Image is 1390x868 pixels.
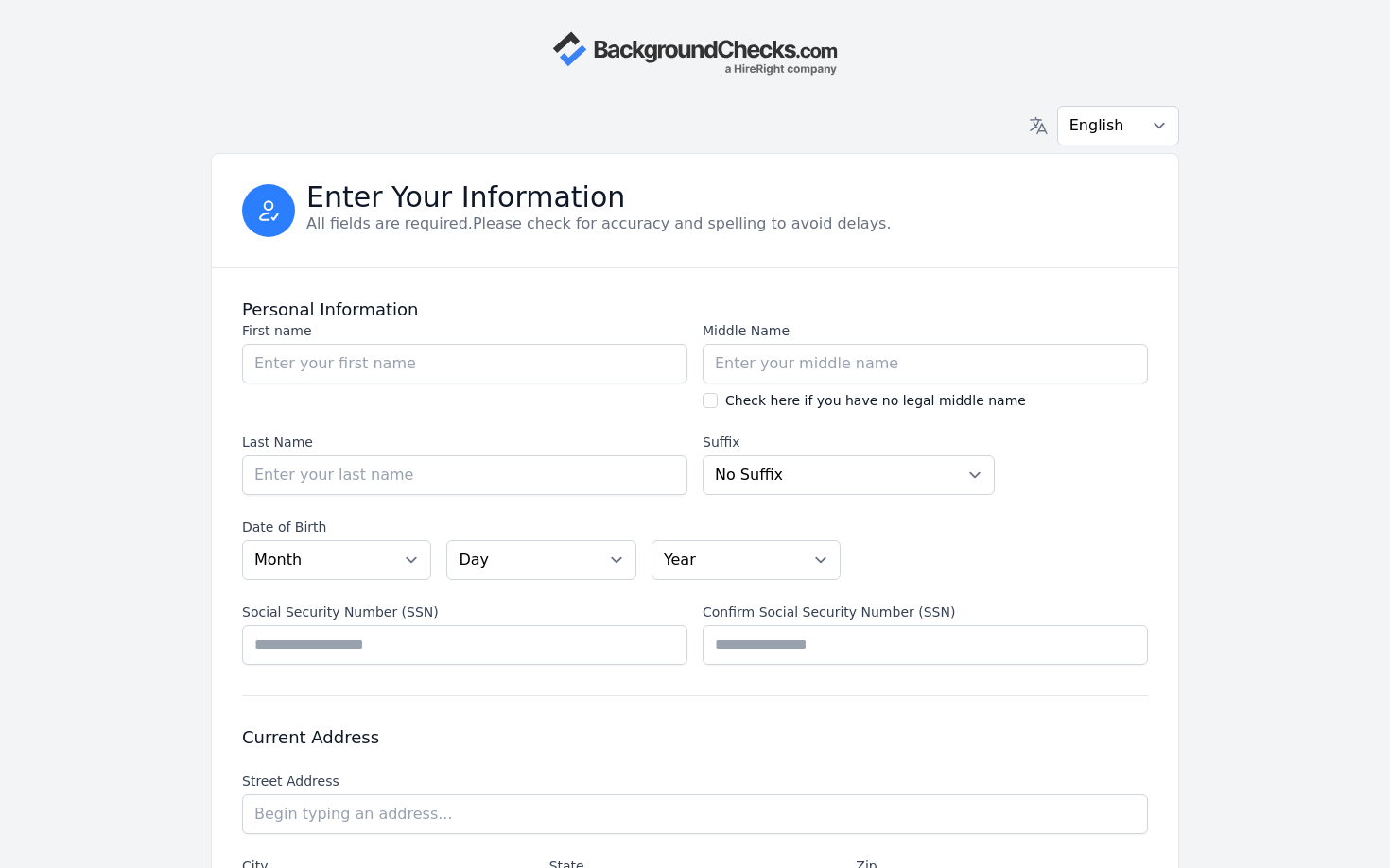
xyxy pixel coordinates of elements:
[242,518,841,536] label: Date of Birth
[552,30,838,76] img: Company Logo
[725,391,1026,410] label: Check here if you have no legal middle name
[306,214,473,232] u: All fields are required.
[242,321,687,340] label: First name
[242,433,687,451] label: Last Name
[242,726,1148,749] h3: Current Address
[242,603,687,621] label: Social Security Number (SSN)
[703,321,1148,340] label: Middle Name
[703,603,1148,621] label: Confirm Social Security Number (SSN)
[703,344,1148,383] input: Enter your middle name
[242,455,687,495] input: Enter your last name
[703,433,995,451] label: Suffix
[242,344,687,383] input: Enter your first name
[242,794,1148,834] input: Begin typing an address...
[242,772,1148,791] label: Street Address
[306,214,892,232] span: Please check for accuracy and spelling to avoid delays.
[306,186,892,209] h3: Enter Your Information
[242,298,1148,321] h3: Personal Information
